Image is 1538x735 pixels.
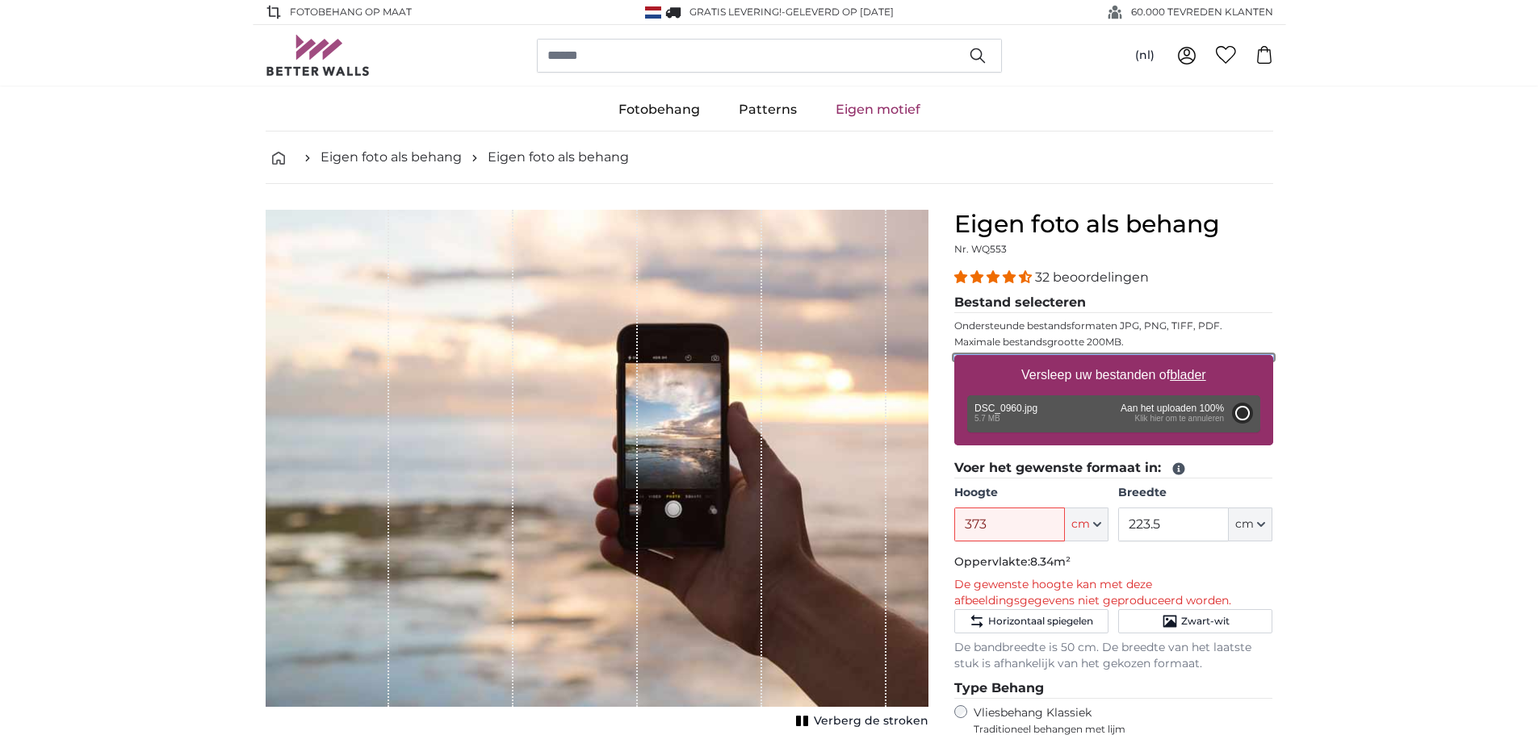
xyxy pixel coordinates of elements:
span: Horizontaal spiegelen [988,615,1093,628]
h1: Eigen foto als behang [954,210,1273,239]
nav: breadcrumbs [266,132,1273,184]
span: 4.31 stars [954,269,1035,285]
img: Nederland [645,6,661,19]
legend: Type Behang [954,679,1273,699]
span: 60.000 TEVREDEN KLANTEN [1131,5,1273,19]
p: Maximale bestandsgrootte 200MB. [954,336,1273,349]
button: Horizontaal spiegelen [954,609,1108,633]
img: Betterwalls [266,35,371,76]
a: Eigen motief [816,89,940,131]
u: blader [1170,368,1205,382]
button: cm [1065,507,1108,541]
label: Versleep uw bestanden of [1015,359,1213,391]
span: cm [1235,516,1254,532]
span: Nr. WQ553 [954,243,1007,255]
button: Verberg de stroken [791,710,928,733]
span: Verberg de stroken [814,713,928,729]
a: Eigen foto als behang [488,148,629,167]
p: Oppervlakte: [954,554,1273,570]
span: FOTOBEHANG OP MAAT [290,5,412,19]
span: cm [1071,516,1090,532]
span: 8.34m² [1030,554,1071,569]
span: 32 beoordelingen [1035,269,1149,285]
span: GRATIS levering! [689,6,782,18]
label: Breedte [1118,485,1272,501]
p: Ondersteunde bestandsformaten JPG, PNG, TIFF, PDF. [954,319,1273,332]
legend: Bestand selecteren [954,293,1273,313]
span: - [782,6,894,18]
button: Zwart-wit [1118,609,1272,633]
span: Geleverd op [DATE] [786,6,894,18]
button: cm [1229,507,1272,541]
p: De bandbreedte is 50 cm. De breedte van het laatste stuk is afhankelijk van het gekozen formaat. [954,640,1273,672]
p: De gewenste hoogte kan met deze afbeeldingsgegevens niet geproduceerd worden. [954,577,1273,609]
button: (nl) [1122,41,1167,70]
a: Patterns [719,89,816,131]
label: Hoogte [954,485,1108,501]
a: Eigen foto als behang [321,148,462,167]
div: 1 of 1 [266,210,928,733]
span: Zwart-wit [1181,615,1230,628]
legend: Voer het gewenste formaat in: [954,458,1273,478]
a: Fotobehang [599,89,719,131]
